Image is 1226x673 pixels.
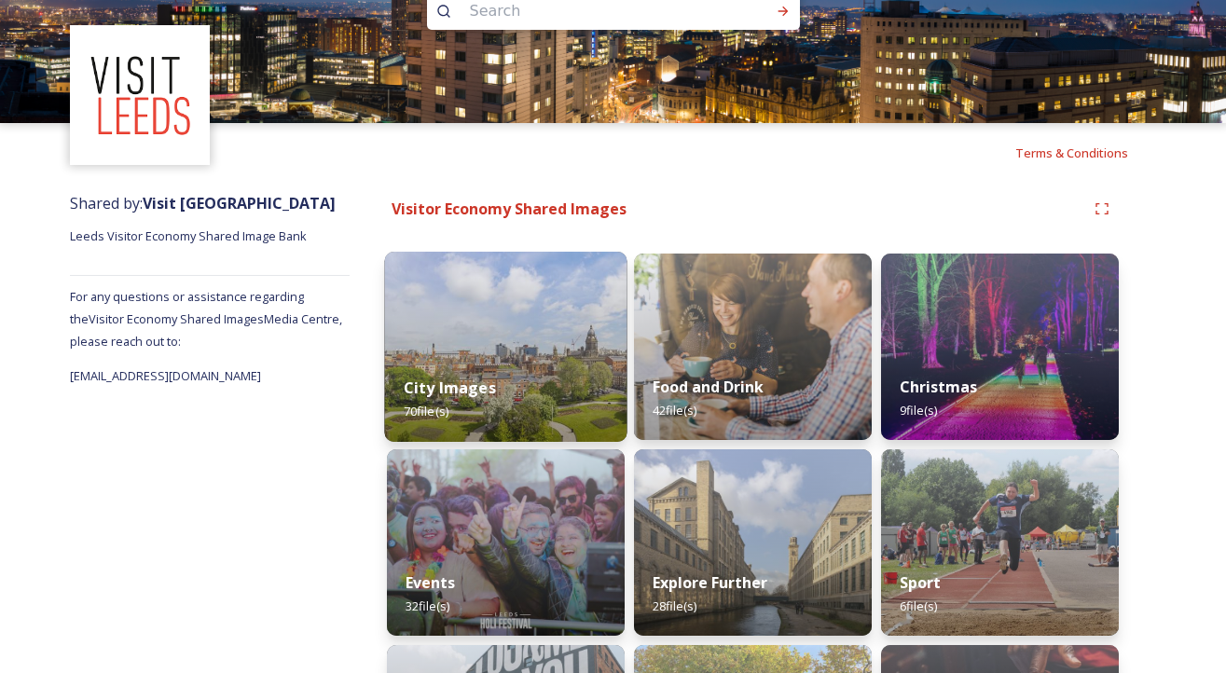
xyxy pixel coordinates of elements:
[881,254,1119,440] img: b31ebafd-3048-46ba-81ca-2db6d970c8af.jpg
[653,597,696,614] span: 28 file(s)
[387,449,625,636] img: 5b0205c7-5891-4eba-88df-45a7ffb0e299.jpg
[404,378,496,398] strong: City Images
[900,377,977,397] strong: Christmas
[70,288,342,350] span: For any questions or assistance regarding the Visitor Economy Shared Images Media Centre, please ...
[900,402,937,419] span: 9 file(s)
[384,252,627,442] img: b038c16e-5de4-4e50-b566-40b0484159a7.jpg
[881,449,1119,636] img: 91398214-7c82-47fb-9c16-f060163af707.jpg
[404,403,448,419] span: 70 file(s)
[70,227,307,244] span: Leeds Visitor Economy Shared Image Bank
[653,402,696,419] span: 42 file(s)
[900,597,937,614] span: 6 file(s)
[70,193,336,213] span: Shared by:
[73,28,208,163] img: download%20(3).png
[653,377,764,397] strong: Food and Drink
[143,193,336,213] strong: Visit [GEOGRAPHIC_DATA]
[1015,142,1156,164] a: Terms & Conditions
[634,254,872,440] img: c294e068-9312-4111-b400-e8d78225eb03.jpg
[70,367,261,384] span: [EMAIL_ADDRESS][DOMAIN_NAME]
[653,572,767,593] strong: Explore Further
[392,199,627,219] strong: Visitor Economy Shared Images
[900,572,941,593] strong: Sport
[406,572,455,593] strong: Events
[406,597,449,614] span: 32 file(s)
[1015,144,1128,161] span: Terms & Conditions
[634,449,872,636] img: 6b83ee86-1c5a-4230-a2f2-76ba73473e8b.jpg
